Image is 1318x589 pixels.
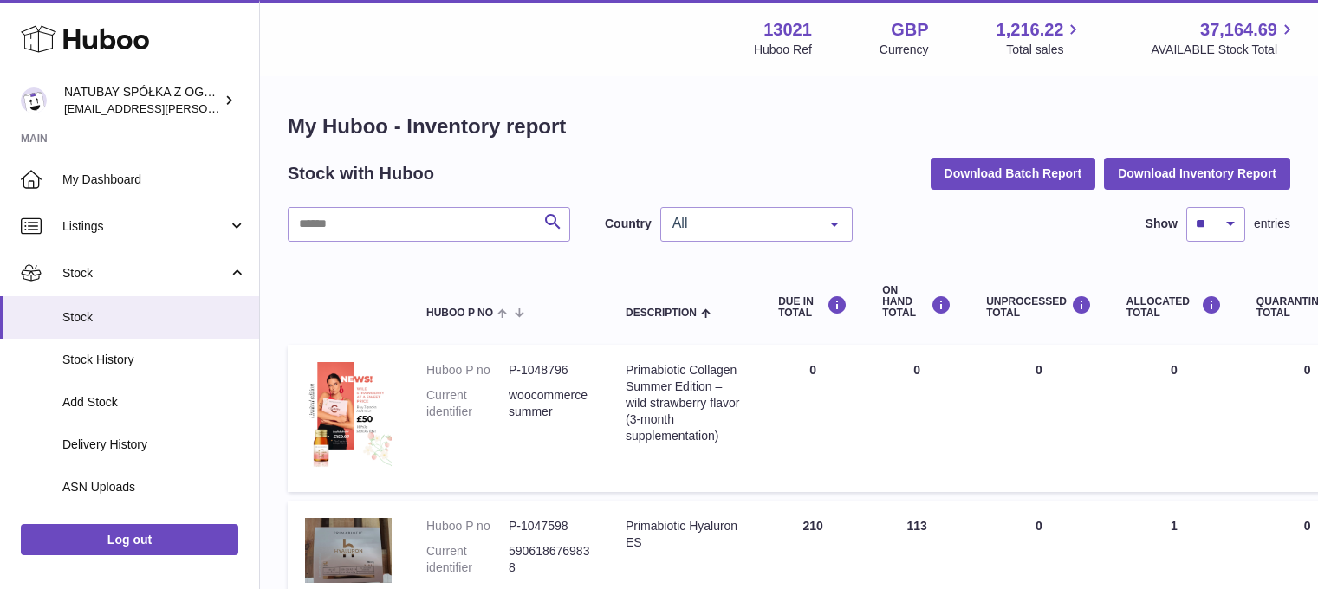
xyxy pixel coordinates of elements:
dt: Huboo P no [426,362,509,379]
dt: Current identifier [426,543,509,576]
img: product image [305,362,392,470]
span: 37,164.69 [1200,18,1277,42]
dd: P-1048796 [509,362,591,379]
div: Primabiotic Hyaluron ES [626,518,743,551]
dd: P-1047598 [509,518,591,534]
td: 0 [1109,345,1239,492]
dd: woocommercesummer [509,387,591,420]
div: NATUBAY SPÓŁKA Z OGRANICZONĄ ODPOWIEDZIALNOŚCIĄ [64,84,220,117]
span: My Dashboard [62,172,246,188]
span: Total sales [1006,42,1083,58]
a: 37,164.69 AVAILABLE Stock Total [1151,18,1297,58]
span: AVAILABLE Stock Total [1151,42,1297,58]
span: All [668,215,817,232]
img: kacper.antkowski@natubay.pl [21,87,47,113]
span: [EMAIL_ADDRESS][PERSON_NAME][DOMAIN_NAME] [64,101,347,115]
h1: My Huboo - Inventory report [288,113,1290,140]
span: Description [626,307,697,319]
span: Stock History [62,352,246,368]
div: Primabiotic Collagen Summer Edition – wild strawberry flavor (3-month supplementation) [626,362,743,443]
button: Download Inventory Report [1104,158,1290,189]
a: 1,216.22 Total sales [997,18,1084,58]
button: Download Batch Report [931,158,1096,189]
span: 0 [1304,363,1311,377]
span: Listings [62,218,228,235]
strong: 13021 [763,18,812,42]
span: entries [1254,216,1290,232]
td: 0 [865,345,969,492]
span: Delivery History [62,437,246,453]
div: DUE IN TOTAL [778,295,847,319]
span: ASN Uploads [62,479,246,495]
dd: 5906186769838 [509,543,591,576]
label: Show [1146,216,1178,232]
span: Stock [62,309,246,326]
a: Log out [21,524,238,555]
strong: GBP [891,18,928,42]
div: Currency [880,42,929,58]
label: Country [605,216,652,232]
td: 0 [969,345,1109,492]
dt: Huboo P no [426,518,509,534]
span: 1,216.22 [997,18,1064,42]
div: UNPROCESSED Total [986,295,1092,319]
div: Huboo Ref [754,42,812,58]
span: Huboo P no [426,307,493,319]
dt: Current identifier [426,387,509,420]
span: Add Stock [62,394,246,411]
div: ALLOCATED Total [1126,295,1222,319]
div: ON HAND Total [882,285,951,320]
span: Stock [62,265,228,282]
td: 0 [761,345,865,492]
h2: Stock with Huboo [288,162,434,185]
span: 0 [1304,519,1311,533]
img: product image [305,518,392,583]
